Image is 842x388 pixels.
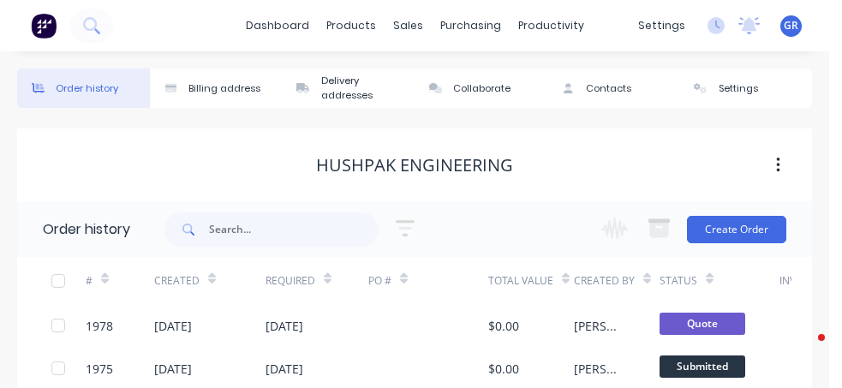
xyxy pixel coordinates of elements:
div: products [318,13,385,39]
div: 1975 [86,360,113,378]
div: Contacts [586,81,631,96]
button: Collaborate [415,69,547,108]
button: Delivery addresses [282,69,415,108]
div: Created By [574,273,635,289]
div: Delivery addresses [321,74,407,103]
div: [DATE] [266,317,303,335]
div: Status [660,257,779,304]
div: Total Value [488,273,553,289]
div: Status [660,273,697,289]
button: Contacts [547,69,680,108]
input: Search... [209,212,379,247]
button: Order history [17,69,150,108]
div: $0.00 [488,360,519,378]
div: Created By [574,257,660,304]
div: [PERSON_NAME] [574,317,625,335]
div: Order history [56,81,118,96]
div: Created [154,257,266,304]
div: [DATE] [154,317,192,335]
div: Settings [719,81,758,96]
span: GR [784,18,798,33]
button: Create Order [687,216,786,243]
div: # [86,273,93,289]
iframe: Intercom live chat [784,330,825,371]
div: [DATE] [154,360,192,378]
button: Billing address [150,69,283,108]
div: $0.00 [488,317,519,335]
div: Order history [43,219,130,240]
div: PO # [368,257,488,304]
div: PO # [368,273,391,289]
div: Hushpak Engineering [316,155,513,176]
div: Required [266,273,315,289]
a: dashboard [237,13,318,39]
div: purchasing [432,13,510,39]
div: 1978 [86,317,113,335]
div: sales [385,13,432,39]
div: productivity [510,13,593,39]
div: Total Value [488,257,574,304]
div: Created [154,273,200,289]
div: # [86,257,154,304]
div: Collaborate [453,81,511,96]
div: [PERSON_NAME] [574,360,625,378]
div: Required [266,257,368,304]
button: Settings [679,69,812,108]
div: settings [630,13,694,39]
div: Billing address [188,81,260,96]
div: [DATE] [266,360,303,378]
div: Invoiced [779,273,827,289]
span: Quote [660,313,745,334]
img: Factory [31,13,57,39]
span: Submitted [660,355,745,377]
